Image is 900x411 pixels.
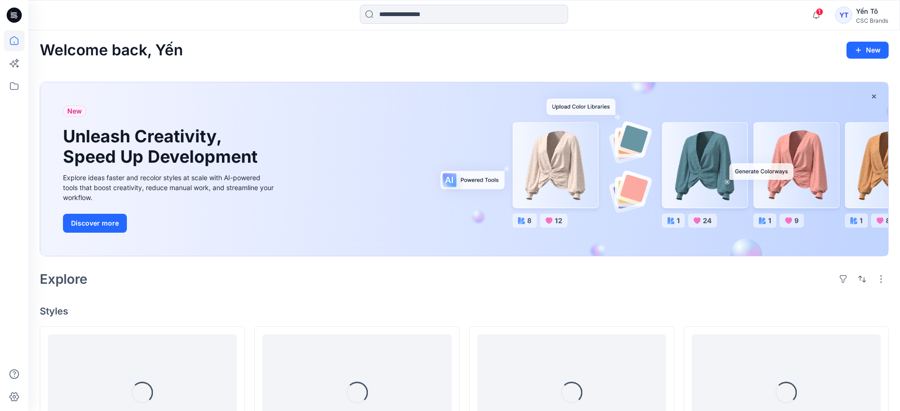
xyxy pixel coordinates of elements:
h2: Welcome back, Yến [40,42,183,59]
button: Discover more [63,214,127,233]
h4: Styles [40,306,889,317]
div: Explore ideas faster and recolor styles at scale with AI-powered tools that boost creativity, red... [63,173,276,202]
a: Discover more [63,214,276,233]
h1: Unleash Creativity, Speed Up Development [63,126,262,167]
div: Yến Tô [856,6,888,17]
button: New [847,42,889,59]
span: New [67,105,82,117]
div: YT [835,7,852,24]
h2: Explore [40,271,88,287]
div: CSC Brands [856,17,888,24]
span: 1 [816,8,823,16]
